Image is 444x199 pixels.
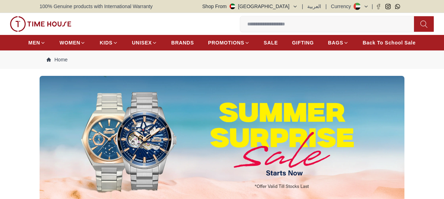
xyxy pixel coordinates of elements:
[363,36,416,49] a: Back To School Sale
[47,56,67,63] a: Home
[302,3,303,10] span: |
[171,39,194,46] span: BRANDS
[60,36,86,49] a: WOMEN
[292,36,314,49] a: GIFTING
[60,39,81,46] span: WOMEN
[28,39,40,46] span: MEN
[132,39,152,46] span: UNISEX
[28,36,45,49] a: MEN
[208,39,244,46] span: PROMOTIONS
[132,36,157,49] a: UNISEX
[100,36,118,49] a: KIDS
[230,4,235,9] img: United Arab Emirates
[40,3,153,10] span: 100% Genuine products with International Warranty
[385,4,391,9] a: Instagram
[395,4,400,9] a: Whatsapp
[372,3,373,10] span: |
[202,3,298,10] button: Shop From[GEOGRAPHIC_DATA]
[325,3,327,10] span: |
[331,3,354,10] div: Currency
[376,4,381,9] a: Facebook
[40,50,404,69] nav: Breadcrumb
[363,39,416,46] span: Back To School Sale
[264,36,278,49] a: SALE
[208,36,250,49] a: PROMOTIONS
[328,36,348,49] a: BAGS
[264,39,278,46] span: SALE
[307,3,321,10] button: العربية
[10,16,71,32] img: ...
[100,39,112,46] span: KIDS
[292,39,314,46] span: GIFTING
[328,39,343,46] span: BAGS
[171,36,194,49] a: BRANDS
